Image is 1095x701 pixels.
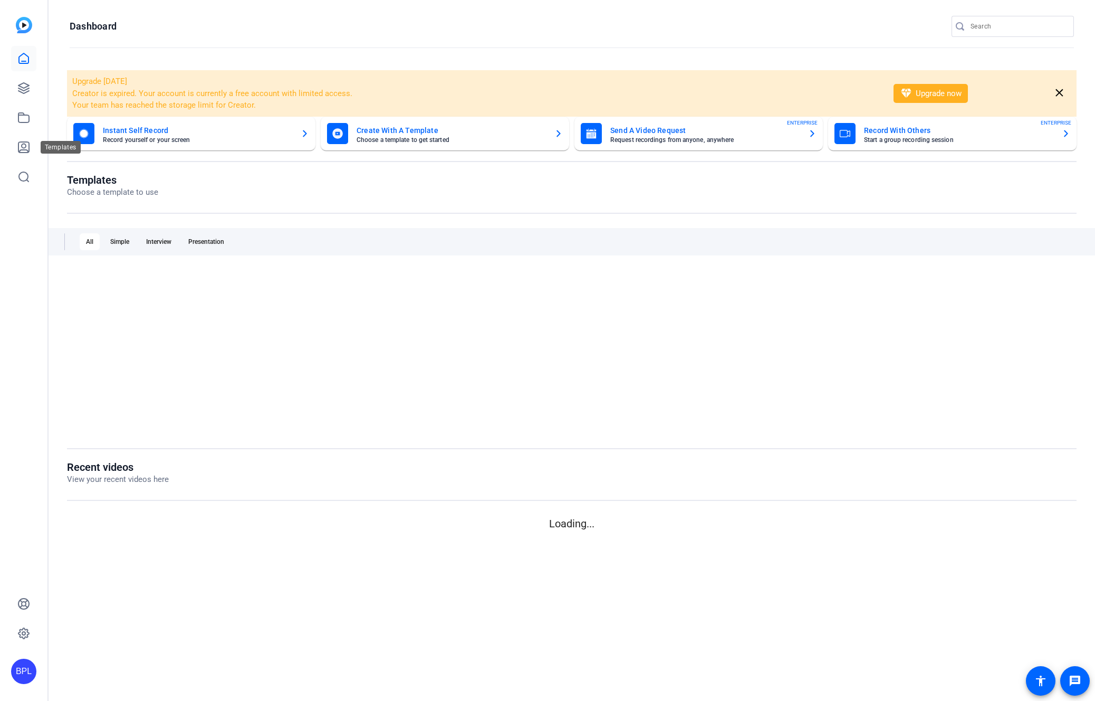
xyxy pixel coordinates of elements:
[828,117,1077,150] button: Record With OthersStart a group recording sessionENTERPRISE
[16,17,32,33] img: blue-gradient.svg
[574,117,823,150] button: Send A Video RequestRequest recordings from anyone, anywhereENTERPRISE
[357,124,546,137] mat-card-title: Create With A Template
[67,186,158,198] p: Choose a template to use
[104,233,136,250] div: Simple
[971,20,1065,33] input: Search
[70,20,117,33] h1: Dashboard
[72,99,880,111] li: Your team has reached the storage limit for Creator.
[357,137,546,143] mat-card-subtitle: Choose a template to get started
[894,84,968,103] button: Upgrade now
[900,87,912,100] mat-icon: diamond
[67,117,315,150] button: Instant Self RecordRecord yourself or your screen
[1041,119,1071,127] span: ENTERPRISE
[67,516,1077,532] p: Loading...
[67,473,169,486] p: View your recent videos here
[80,233,100,250] div: All
[103,137,292,143] mat-card-subtitle: Record yourself or your screen
[41,141,81,154] div: Templates
[140,233,178,250] div: Interview
[787,119,818,127] span: ENTERPRISE
[67,461,169,473] h1: Recent videos
[182,233,230,250] div: Presentation
[610,124,800,137] mat-card-title: Send A Video Request
[1034,675,1047,687] mat-icon: accessibility
[864,137,1053,143] mat-card-subtitle: Start a group recording session
[864,124,1053,137] mat-card-title: Record With Others
[103,124,292,137] mat-card-title: Instant Self Record
[11,659,36,684] div: BPL
[67,174,158,186] h1: Templates
[72,77,127,86] span: Upgrade [DATE]
[1053,87,1066,100] mat-icon: close
[610,137,800,143] mat-card-subtitle: Request recordings from anyone, anywhere
[1069,675,1081,687] mat-icon: message
[72,88,880,100] li: Creator is expired. Your account is currently a free account with limited access.
[321,117,569,150] button: Create With A TemplateChoose a template to get started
